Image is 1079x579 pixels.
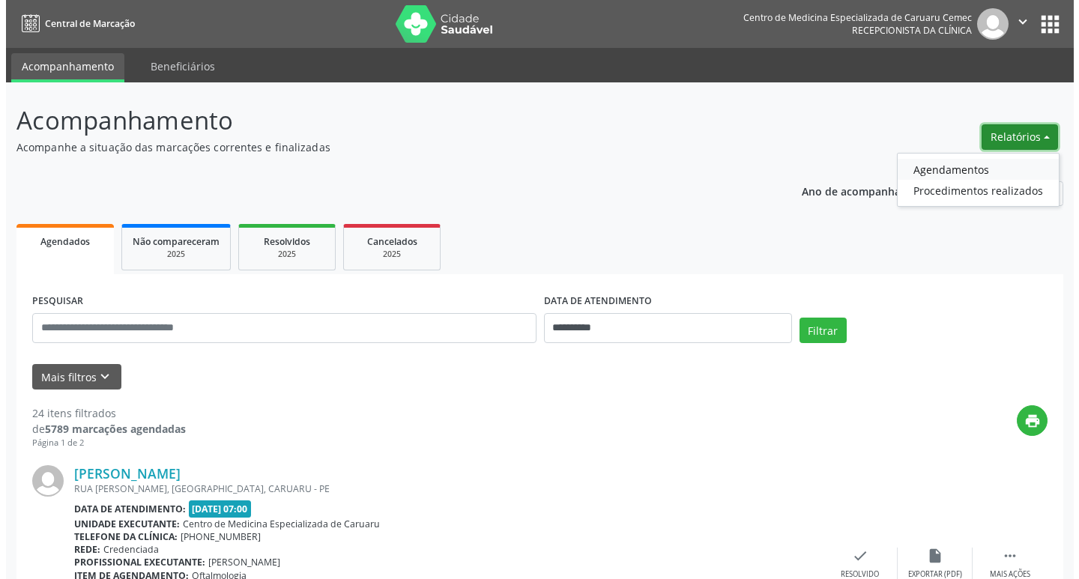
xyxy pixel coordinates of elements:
[1011,405,1042,436] button: print
[921,548,937,564] i: insert_drive_file
[175,530,255,543] span: [PHONE_NUMBER]
[976,124,1052,150] button: Relatórios
[68,503,180,515] b: Data de atendimento:
[68,543,94,556] b: Rede:
[68,530,172,543] b: Telefone da clínica:
[127,235,214,248] span: Não compareceram
[10,102,743,139] p: Acompanhamento
[26,421,180,437] div: de
[244,249,318,260] div: 2025
[846,548,862,564] i: check
[1018,413,1035,429] i: print
[68,556,199,569] b: Profissional executante:
[5,53,118,82] a: Acompanhamento
[26,290,77,313] label: PESQUISAR
[892,159,1053,180] a: Agendamentos
[127,249,214,260] div: 2025
[91,369,107,385] i: keyboard_arrow_down
[891,153,1054,207] ul: Relatórios
[34,235,84,248] span: Agendados
[971,8,1003,40] img: img
[794,318,841,343] button: Filtrar
[348,249,423,260] div: 2025
[10,139,743,155] p: Acompanhe a situação das marcações correntes e finalizadas
[1031,11,1057,37] button: apps
[134,53,220,79] a: Beneficiários
[996,548,1012,564] i: 
[1009,13,1025,30] i: 
[26,465,58,497] img: img
[361,235,411,248] span: Cancelados
[68,518,174,530] b: Unidade executante:
[846,24,966,37] span: Recepcionista da clínica
[68,482,817,495] div: RUA [PERSON_NAME], [GEOGRAPHIC_DATA], CARUARU - PE
[538,290,646,313] label: DATA DE ATENDIMENTO
[26,405,180,421] div: 24 itens filtrados
[68,465,175,482] a: [PERSON_NAME]
[10,11,129,36] a: Central de Marcação
[796,181,928,200] p: Ano de acompanhamento
[39,17,129,30] span: Central de Marcação
[26,437,180,449] div: Página 1 de 2
[26,364,115,390] button: Mais filtroskeyboard_arrow_down
[39,422,180,436] strong: 5789 marcações agendadas
[202,556,274,569] span: [PERSON_NAME]
[183,500,246,518] span: [DATE] 07:00
[737,11,966,24] div: Centro de Medicina Especializada de Caruaru Cemec
[892,180,1053,201] a: Procedimentos realizados
[177,518,374,530] span: Centro de Medicina Especializada de Caruaru
[97,543,153,556] span: Credenciada
[258,235,304,248] span: Resolvidos
[1003,8,1031,40] button: 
